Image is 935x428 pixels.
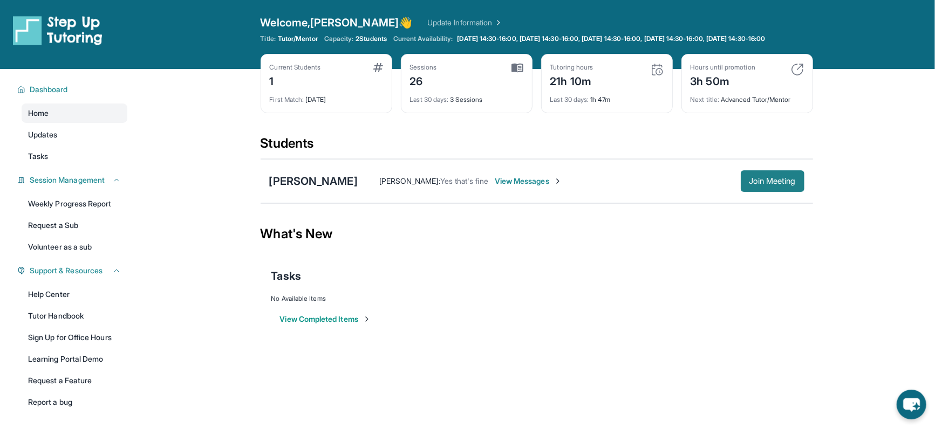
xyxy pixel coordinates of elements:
[25,84,121,95] button: Dashboard
[30,265,103,276] span: Support & Resources
[22,371,127,390] a: Request a Feature
[410,63,437,72] div: Sessions
[511,63,523,73] img: card
[270,63,321,72] div: Current Students
[495,176,562,187] span: View Messages
[550,63,593,72] div: Tutoring hours
[691,72,755,89] div: 3h 50m
[410,89,523,104] div: 3 Sessions
[22,349,127,369] a: Learning Portal Demo
[373,63,383,72] img: card
[270,95,304,103] span: First Match :
[22,216,127,235] a: Request a Sub
[651,63,664,76] img: card
[280,314,371,325] button: View Completed Items
[271,268,301,284] span: Tasks
[554,177,562,185] img: Chevron-Right
[550,95,589,103] span: Last 30 days :
[22,237,127,257] a: Volunteer as a sub
[897,390,926,419] button: chat-button
[455,34,768,43] a: [DATE] 14:30-16:00, [DATE] 14:30-16:00, [DATE] 14:30-16:00, [DATE] 14:30-16:00, [DATE] 14:30-16:00
[410,95,449,103] span: Last 30 days :
[22,328,127,347] a: Sign Up for Office Hours
[261,210,813,258] div: What's New
[22,125,127,144] a: Updates
[261,34,276,43] span: Title:
[324,34,354,43] span: Capacity:
[749,178,796,184] span: Join Meeting
[379,176,440,185] span: [PERSON_NAME] :
[691,89,804,104] div: Advanced Tutor/Mentor
[271,294,802,303] div: No Available Items
[22,147,127,166] a: Tasks
[22,194,127,213] a: Weekly Progress Report
[691,63,755,72] div: Hours until promotion
[458,34,766,43] span: [DATE] 14:30-16:00, [DATE] 14:30-16:00, [DATE] 14:30-16:00, [DATE] 14:30-16:00, [DATE] 14:30-16:00
[393,34,453,43] span: Current Availability:
[25,265,121,276] button: Support & Resources
[691,95,720,103] span: Next title :
[261,15,413,30] span: Welcome, [PERSON_NAME] 👋
[22,103,127,123] a: Home
[25,175,121,185] button: Session Management
[22,306,127,326] a: Tutor Handbook
[261,135,813,158] div: Students
[28,151,48,162] span: Tasks
[22,392,127,412] a: Report a bug
[410,72,437,89] div: 26
[28,129,58,140] span: Updates
[270,72,321,89] div: 1
[28,108,49,119] span: Home
[741,170,804,192] button: Join Meeting
[13,15,103,45] img: logo
[427,17,503,28] a: Update Information
[269,174,358,189] div: [PERSON_NAME]
[791,63,804,76] img: card
[278,34,318,43] span: Tutor/Mentor
[22,285,127,304] a: Help Center
[550,72,593,89] div: 21h 10m
[440,176,488,185] span: Yes that's fine
[30,84,68,95] span: Dashboard
[356,34,387,43] span: 2 Students
[550,89,664,104] div: 1h 47m
[492,17,503,28] img: Chevron Right
[30,175,105,185] span: Session Management
[270,89,383,104] div: [DATE]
